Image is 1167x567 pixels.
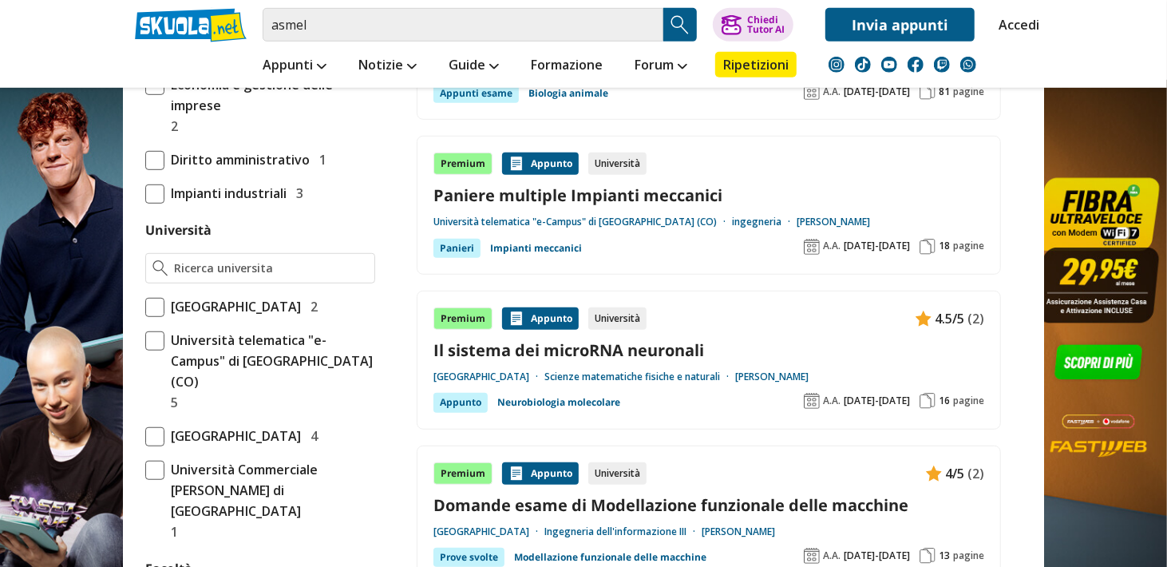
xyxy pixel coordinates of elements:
[433,184,984,206] a: Paniere multiple Impianti meccanici
[715,52,797,77] a: Ripetizioni
[544,525,702,538] a: Ingegneria dell'informazione III
[804,548,820,564] img: Anno accademico
[844,85,910,98] span: [DATE]-[DATE]
[804,393,820,409] img: Anno accademico
[920,393,936,409] img: Pagine
[934,57,950,73] img: twitch
[164,116,178,137] span: 2
[797,216,870,228] a: [PERSON_NAME]
[945,463,964,484] span: 4/5
[939,549,950,562] span: 13
[164,459,375,521] span: Università Commerciale [PERSON_NAME] di [GEOGRAPHIC_DATA]
[304,426,318,446] span: 4
[823,395,841,407] span: A.A.
[844,549,910,562] span: [DATE]-[DATE]
[663,8,697,42] button: Search Button
[926,466,942,482] img: Appunti contenuto
[668,13,692,37] img: Cerca appunti, riassunti o versioni
[747,15,785,34] div: Chiedi Tutor AI
[713,8,793,42] button: ChiediTutor AI
[804,84,820,100] img: Anno accademico
[164,296,301,317] span: [GEOGRAPHIC_DATA]
[732,216,797,228] a: ingegneria
[908,57,924,73] img: facebook
[829,57,845,73] img: instagram
[164,426,301,446] span: [GEOGRAPHIC_DATA]
[588,307,647,330] div: Università
[935,308,964,329] span: 4.5/5
[433,339,984,361] a: Il sistema dei microRNA neuronali
[999,8,1032,42] a: Accedi
[855,57,871,73] img: tiktok
[960,57,976,73] img: WhatsApp
[953,85,984,98] span: pagine
[823,240,841,252] span: A.A.
[164,392,178,413] span: 5
[920,548,936,564] img: Pagine
[916,311,932,327] img: Appunti contenuto
[823,85,841,98] span: A.A.
[588,462,647,485] div: Università
[844,240,910,252] span: [DATE]-[DATE]
[433,548,504,567] div: Prove svolte
[145,221,212,239] label: Università
[735,371,809,383] a: [PERSON_NAME]
[164,149,310,170] span: Diritto amministrativo
[502,462,579,485] div: Appunto
[259,52,330,81] a: Appunti
[508,311,524,327] img: Appunti contenuto
[939,240,950,252] span: 18
[514,548,706,567] a: Modellazione funzionale delle macchine
[433,462,493,485] div: Premium
[920,84,936,100] img: Pagine
[939,395,950,407] span: 16
[490,239,582,258] a: Impianti meccanici
[631,52,691,81] a: Forum
[881,57,897,73] img: youtube
[433,216,732,228] a: Università telematica "e-Campus" di [GEOGRAPHIC_DATA] (CO)
[953,549,984,562] span: pagine
[953,240,984,252] span: pagine
[433,393,488,412] div: Appunto
[174,260,368,276] input: Ricerca universita
[920,239,936,255] img: Pagine
[164,74,375,116] span: Economia e gestione delle imprese
[290,183,303,204] span: 3
[313,149,326,170] span: 1
[164,183,287,204] span: Impianti industriali
[152,260,168,276] img: Ricerca universita
[804,239,820,255] img: Anno accademico
[544,371,735,383] a: Scienze matematiche fisiche e naturali
[263,8,663,42] input: Cerca appunti, riassunti o versioni
[433,307,493,330] div: Premium
[433,494,984,516] a: Domande esame di Modellazione funzionale delle macchine
[304,296,318,317] span: 2
[844,395,910,407] span: [DATE]-[DATE]
[508,466,524,482] img: Appunti contenuto
[527,52,607,81] a: Formazione
[445,52,503,81] a: Guide
[497,393,620,412] a: Neurobiologia molecolare
[433,84,519,103] div: Appunti esame
[967,308,984,329] span: (2)
[825,8,975,42] a: Invia appunti
[502,307,579,330] div: Appunto
[702,525,775,538] a: [PERSON_NAME]
[433,525,544,538] a: [GEOGRAPHIC_DATA]
[433,153,493,175] div: Premium
[967,463,984,484] span: (2)
[953,395,984,407] span: pagine
[502,153,579,175] div: Appunto
[433,239,481,258] div: Panieri
[354,52,421,81] a: Notizie
[939,85,950,98] span: 81
[433,371,544,383] a: [GEOGRAPHIC_DATA]
[508,156,524,172] img: Appunti contenuto
[823,549,841,562] span: A.A.
[588,153,647,175] div: Università
[164,521,178,542] span: 1
[528,84,608,103] a: Biologia animale
[164,330,375,392] span: Università telematica "e-Campus" di [GEOGRAPHIC_DATA] (CO)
